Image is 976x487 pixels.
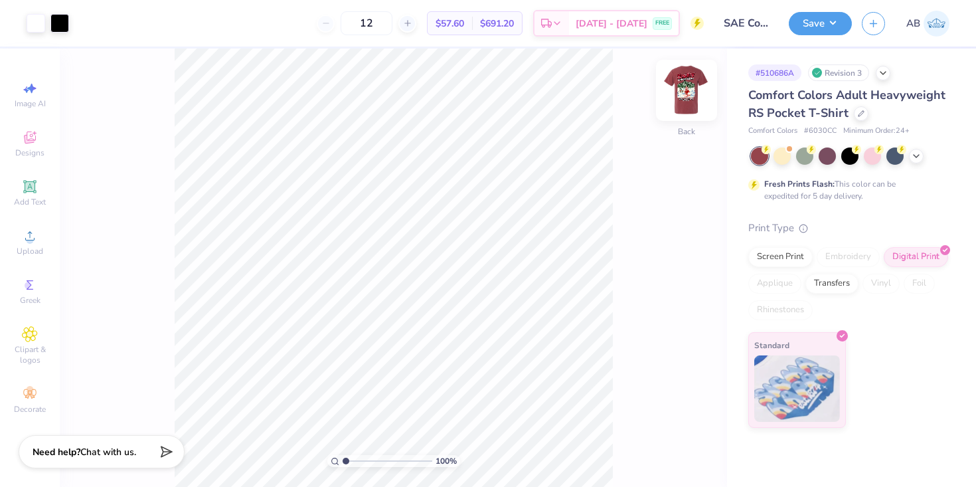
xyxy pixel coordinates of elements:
span: Image AI [15,98,46,109]
span: # 6030CC [804,126,837,137]
input: Untitled Design [714,10,779,37]
div: Screen Print [748,247,813,267]
div: Transfers [805,274,858,294]
input: – – [341,11,392,35]
span: Add Text [14,197,46,207]
span: 100 % [436,455,457,467]
div: Digital Print [884,247,948,267]
div: Print Type [748,221,949,236]
span: Clipart & logos [7,344,53,365]
div: Rhinestones [748,300,813,320]
span: Comfort Colors Adult Heavyweight RS Pocket T-Shirt [748,87,945,121]
span: Greek [20,295,41,306]
img: Amelie Bullen [924,11,949,37]
span: FREE [655,19,669,28]
span: Upload [17,246,43,256]
img: Back [660,64,713,117]
img: Standard [754,355,840,422]
span: Standard [754,338,789,352]
div: Embroidery [817,247,880,267]
div: Back [678,126,695,138]
div: This color can be expedited for 5 day delivery. [764,178,928,202]
span: Comfort Colors [748,126,797,137]
span: $691.20 [480,17,514,31]
span: AB [906,16,920,31]
strong: Need help? [33,446,80,458]
div: Foil [904,274,935,294]
span: Designs [15,147,44,158]
div: Revision 3 [808,64,869,81]
span: $57.60 [436,17,464,31]
span: Minimum Order: 24 + [843,126,910,137]
span: Chat with us. [80,446,136,458]
a: AB [906,11,949,37]
span: [DATE] - [DATE] [576,17,647,31]
div: Applique [748,274,801,294]
button: Save [789,12,852,35]
div: Vinyl [862,274,900,294]
div: # 510686A [748,64,801,81]
strong: Fresh Prints Flash: [764,179,835,189]
span: Decorate [14,404,46,415]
